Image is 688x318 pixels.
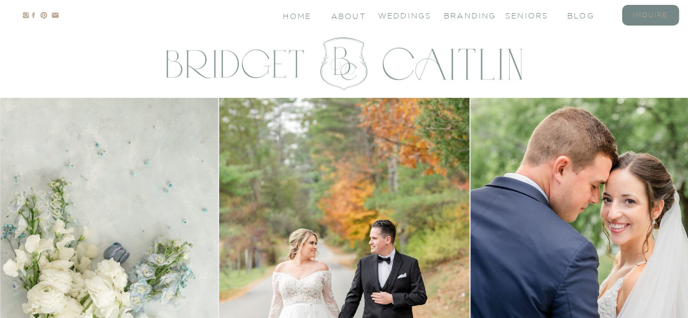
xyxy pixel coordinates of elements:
[331,11,364,20] a: About
[378,10,422,20] a: Weddings
[444,10,487,20] a: branding
[505,10,549,20] a: seniors
[283,11,313,20] a: Home
[567,10,611,20] a: blog
[629,10,672,20] a: inquire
